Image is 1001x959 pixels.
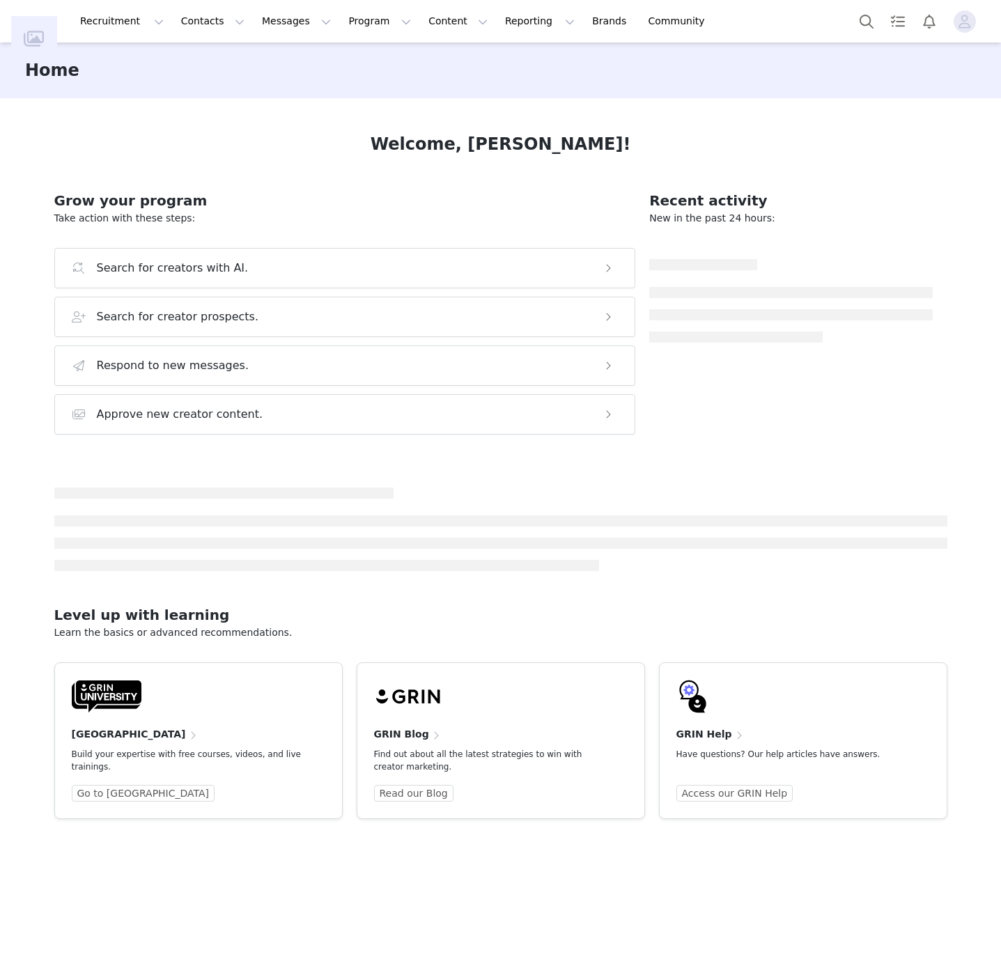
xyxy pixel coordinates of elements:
h4: GRIN Blog [374,727,429,742]
button: Contacts [173,6,253,37]
h3: Approve new creator content. [97,406,263,423]
h3: Search for creator prospects. [97,309,259,325]
p: Learn the basics or advanced recommendations. [54,625,947,640]
img: GRIN-help-icon.svg [676,680,710,713]
p: Build your expertise with free courses, videos, and live trainings. [72,748,303,773]
button: Program [340,6,419,37]
p: New in the past 24 hours: [649,211,933,226]
a: Read our Blog [374,785,453,802]
button: Search for creator prospects. [54,297,636,337]
p: Find out about all the latest strategies to win with creator marketing. [374,748,605,773]
h1: Welcome, [PERSON_NAME]! [371,132,631,157]
a: Tasks [883,6,913,37]
p: Have questions? Our help articles have answers. [676,748,908,761]
button: Profile [945,10,990,33]
h4: GRIN Help [676,727,732,742]
img: grin-logo-black.svg [374,680,444,713]
a: Go to [GEOGRAPHIC_DATA] [72,785,215,802]
button: Approve new creator content. [54,394,636,435]
a: Brands [584,6,639,37]
h3: Search for creators with AI. [97,260,249,276]
a: Community [640,6,720,37]
button: Search [851,6,882,37]
a: Access our GRIN Help [676,785,793,802]
button: Respond to new messages. [54,345,636,386]
h2: Grow your program [54,190,636,211]
div: avatar [958,10,971,33]
button: Content [420,6,496,37]
h3: Respond to new messages. [97,357,249,374]
button: Reporting [497,6,583,37]
img: GRIN-University-Logo-Black.svg [72,680,141,713]
h3: Home [25,58,79,83]
button: Notifications [914,6,945,37]
button: Search for creators with AI. [54,248,636,288]
h4: [GEOGRAPHIC_DATA] [72,727,186,742]
p: Take action with these steps: [54,211,636,226]
button: Recruitment [72,6,172,37]
button: Messages [254,6,339,37]
h2: Level up with learning [54,605,947,625]
h2: Recent activity [649,190,933,211]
